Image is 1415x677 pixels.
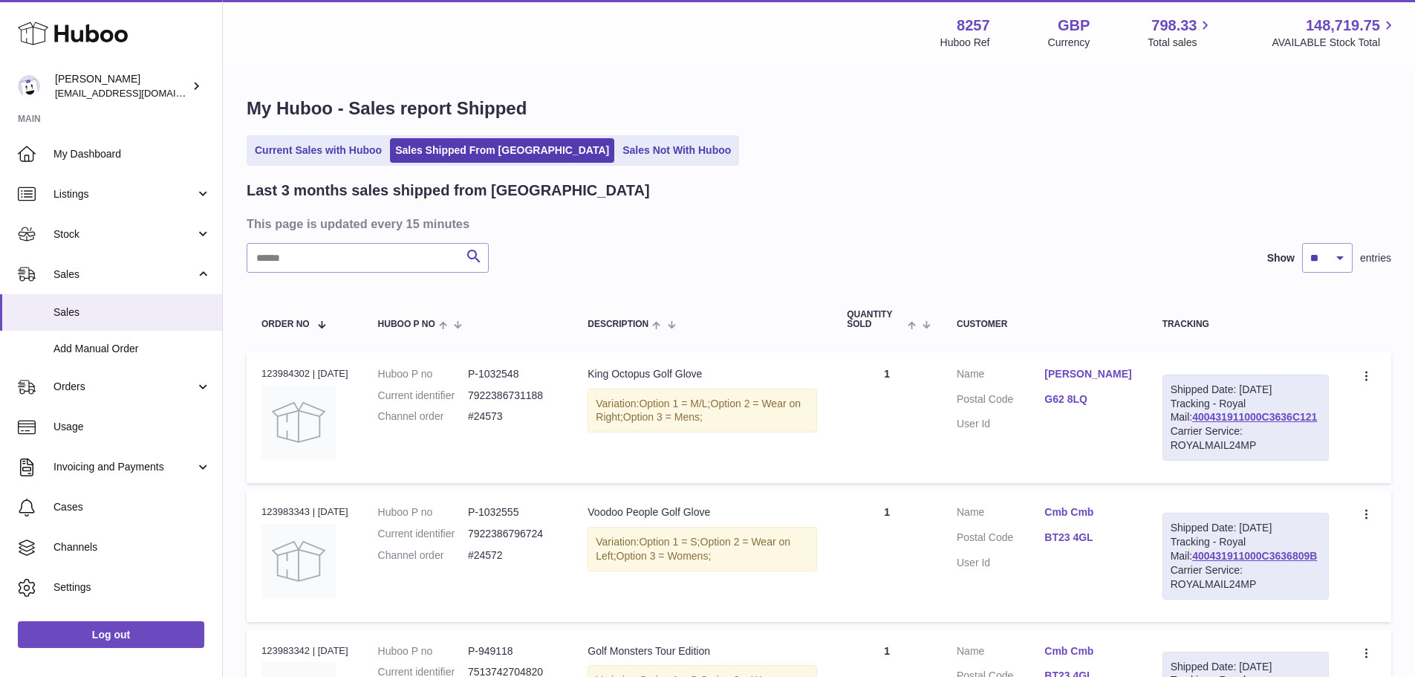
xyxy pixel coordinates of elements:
span: Total sales [1148,36,1214,50]
img: no-photo.jpg [261,385,336,459]
a: 400431911000C3636C121 [1192,411,1317,423]
a: Sales Shipped From [GEOGRAPHIC_DATA] [390,138,614,163]
span: Listings [53,187,195,201]
a: Current Sales with Huboo [250,138,387,163]
dd: #24573 [468,409,558,424]
span: 148,719.75 [1306,16,1380,36]
a: BT23 4GL [1044,531,1132,545]
dd: P-1032548 [468,367,558,381]
span: Stock [53,227,195,242]
span: Huboo P no [378,320,435,329]
img: no-photo.jpg [261,524,336,598]
div: Carrier Service: ROYALMAIL24MP [1171,563,1321,592]
dt: Channel order [378,409,468,424]
span: Option 3 = Mens; [623,411,703,423]
span: Option 2 = Wear on Left; [596,536,790,562]
div: 123984302 | [DATE] [261,367,348,380]
div: Tracking [1162,320,1329,329]
dt: Postal Code [957,392,1044,410]
a: Log out [18,621,204,648]
a: G62 8LQ [1044,392,1132,406]
dt: Huboo P no [378,367,468,381]
div: Shipped Date: [DATE] [1171,383,1321,397]
div: Carrier Service: ROYALMAIL24MP [1171,424,1321,453]
span: Option 1 = M/L; [639,398,710,409]
span: Settings [53,580,211,595]
dd: 7922386731188 [468,389,558,403]
span: Description [588,320,648,329]
span: Usage [53,420,211,434]
dd: 7922386796724 [468,527,558,541]
a: Cmb Cmb [1044,505,1132,519]
td: 1 [832,490,942,621]
div: 123983343 | [DATE] [261,505,348,519]
div: Currency [1048,36,1090,50]
span: Sales [53,268,195,282]
div: Tracking - Royal Mail: [1162,375,1329,461]
div: Shipped Date: [DATE] [1171,521,1321,535]
label: Show [1267,251,1295,265]
div: [PERSON_NAME] [55,72,189,100]
span: Add Manual Order [53,342,211,356]
div: Tracking - Royal Mail: [1162,513,1329,599]
dt: Huboo P no [378,505,468,519]
span: Orders [53,380,195,394]
strong: 8257 [957,16,990,36]
td: 1 [832,352,942,483]
span: Option 3 = Womens; [617,550,712,562]
strong: GBP [1058,16,1090,36]
div: King Octopus Golf Glove [588,367,817,381]
a: 798.33 Total sales [1148,16,1214,50]
dt: User Id [957,417,1044,431]
div: Huboo Ref [940,36,990,50]
dt: User Id [957,556,1044,570]
dt: Huboo P no [378,644,468,658]
div: Variation: [588,389,817,433]
div: Variation: [588,527,817,571]
span: Quantity Sold [847,310,904,329]
span: Cases [53,500,211,514]
a: Cmb Cmb [1044,644,1132,658]
span: Sales [53,305,211,320]
dt: Name [957,505,1044,523]
span: Option 1 = S; [639,536,700,548]
dt: Current identifier [378,527,468,541]
h1: My Huboo - Sales report Shipped [247,97,1391,120]
a: Sales Not With Huboo [617,138,736,163]
h2: Last 3 months sales shipped from [GEOGRAPHIC_DATA] [247,181,650,201]
a: [PERSON_NAME] [1044,367,1132,381]
h3: This page is updated every 15 minutes [247,216,1388,232]
span: Order No [261,320,310,329]
a: 400431911000C3636809B [1192,550,1317,562]
div: 123983342 | [DATE] [261,644,348,658]
span: [EMAIL_ADDRESS][DOMAIN_NAME] [55,87,218,99]
div: Voodoo People Golf Glove [588,505,817,519]
div: Golf Monsters Tour Edition [588,644,817,658]
span: 798.33 [1151,16,1197,36]
span: My Dashboard [53,147,211,161]
span: AVAILABLE Stock Total [1272,36,1397,50]
dt: Name [957,367,1044,385]
dd: P-1032555 [468,505,558,519]
dd: #24572 [468,548,558,563]
dt: Current identifier [378,389,468,403]
dt: Name [957,644,1044,662]
dd: P-949118 [468,644,558,658]
span: Invoicing and Payments [53,460,195,474]
dt: Postal Code [957,531,1044,548]
dt: Channel order [378,548,468,563]
div: Customer [957,320,1133,329]
span: entries [1360,251,1391,265]
span: Channels [53,540,211,554]
a: 148,719.75 AVAILABLE Stock Total [1272,16,1397,50]
div: Shipped Date: [DATE] [1171,660,1321,674]
img: internalAdmin-8257@internal.huboo.com [18,75,40,97]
